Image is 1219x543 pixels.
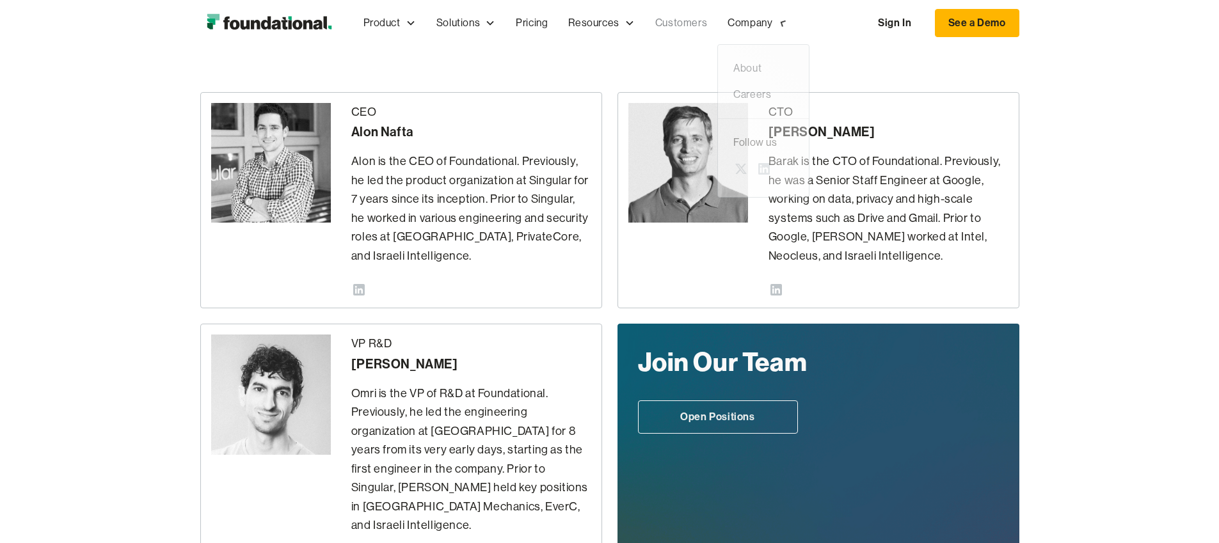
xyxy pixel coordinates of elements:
[211,334,331,454] img: Omri Ildis - VP R&D
[351,103,591,122] div: CEO
[200,10,338,36] a: home
[628,103,748,223] img: Barak Forgoun - CTO
[769,122,1008,142] div: [PERSON_NAME]
[638,400,798,434] a: Open Positions
[436,15,480,31] div: Solutions
[865,10,924,36] a: Sign In
[200,10,338,36] img: Foundational Logo
[769,103,1008,122] div: CTO
[363,15,401,31] div: Product
[717,2,798,44] div: Company
[638,344,904,380] div: Join Our Team
[717,44,809,198] nav: Company
[558,2,644,44] div: Resources
[728,15,772,31] div: Company
[351,334,591,354] div: VP R&D
[351,354,591,374] div: [PERSON_NAME]
[351,122,591,142] div: Alon Nafta
[506,2,558,44] a: Pricing
[645,2,717,44] a: Customers
[723,55,804,82] a: About
[769,152,1008,265] p: Barak is the CTO of Foundational. Previously, he was a Senior Staff Engineer at Google, working o...
[351,384,591,535] p: Omri is the VP of R&D at Foundational. Previously, he led the engineering organization at [GEOGRA...
[935,9,1019,37] a: See a Demo
[733,60,793,77] div: About
[211,103,331,223] img: Alon Nafta - CEO
[733,134,793,151] div: Follow us
[351,152,591,265] p: Alon is the CEO of Foundational. Previously, he led the product organization at Singular for 7 ye...
[568,15,619,31] div: Resources
[723,81,804,108] a: Careers
[353,2,426,44] div: Product
[733,86,793,103] div: Careers
[426,2,506,44] div: Solutions
[989,395,1219,543] iframe: Chat Widget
